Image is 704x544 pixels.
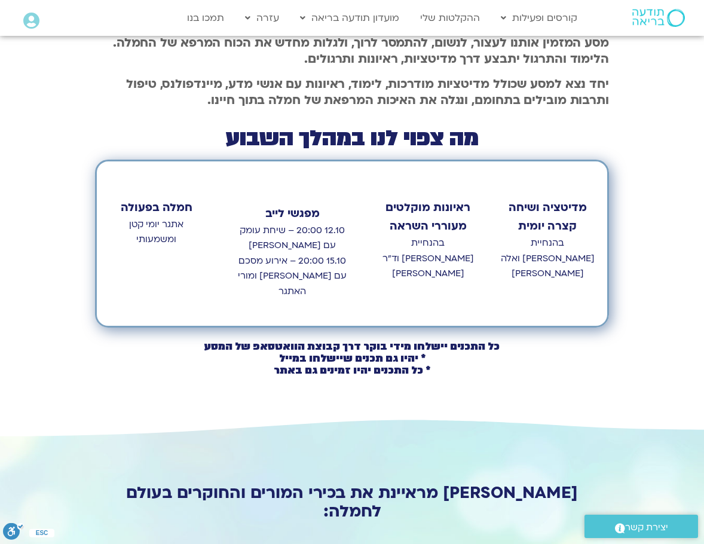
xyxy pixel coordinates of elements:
[495,7,583,29] a: קורסים ופעילות
[414,7,486,29] a: ההקלטות שלי
[181,7,230,29] a: תמכו בנו
[109,217,204,247] p: אתגר יומי קטן ומשמעותי
[509,200,587,234] strong: מדיטציה ושיחה קצרה יומית
[265,206,320,221] strong: מפגשי לייב
[95,129,609,149] h2: מה צפוי לנו במהלך השבוע
[126,76,609,108] b: יחד נצא למסע שכולל מדיטציות מודרכות, לימוד, ראיונות עם אנשי מדע, מיינדפולנס, טיפול ותרבות מובילים...
[95,19,609,67] p: בכל יום נעמיק באיכות אחרת: חמלה לעצמנו, חמלה לאחרים, סליחה, טוב לב, וגם פחד ואשמה.
[500,236,595,282] p: בהנחיית [PERSON_NAME] ואלה [PERSON_NAME]
[204,340,500,353] b: כל התכנים יישלחו מידי בוקר דרך קבוצת הוואטסאפ של המסע
[584,515,698,538] a: יצירת קשר
[99,19,609,67] b: זהו מסע המזמין אותנו לעצור, לנשום, להתמסר לרוך, ולגלות מחדש את הכוח המרפא של החמלה. הלימוד והתרגו...
[625,519,668,536] span: יצירת קשר
[294,7,405,29] a: מועדון תודעה בריאה
[234,223,350,299] p: 12.10 20:00 – שיחת עומק עם [PERSON_NAME] 15.10 20:00 – אירוע מסכם עם [PERSON_NAME] ומורי האתגר
[380,236,476,282] p: בהנחיית [PERSON_NAME] וד״ר [PERSON_NAME]
[121,200,192,215] strong: חמלה בפעולה
[274,352,430,377] b: * יהיו גם תכנים שיישלחו במייל * כל התכנים יהיו זמינים גם באתר
[385,200,470,234] strong: ראיונות מוקלטים מעוררי השראה
[632,9,685,27] img: תודעה בריאה
[95,484,609,521] h2: [PERSON_NAME] מראיינת את בכירי המורים והחוקרים בעולם לחמלה:
[239,7,285,29] a: עזרה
